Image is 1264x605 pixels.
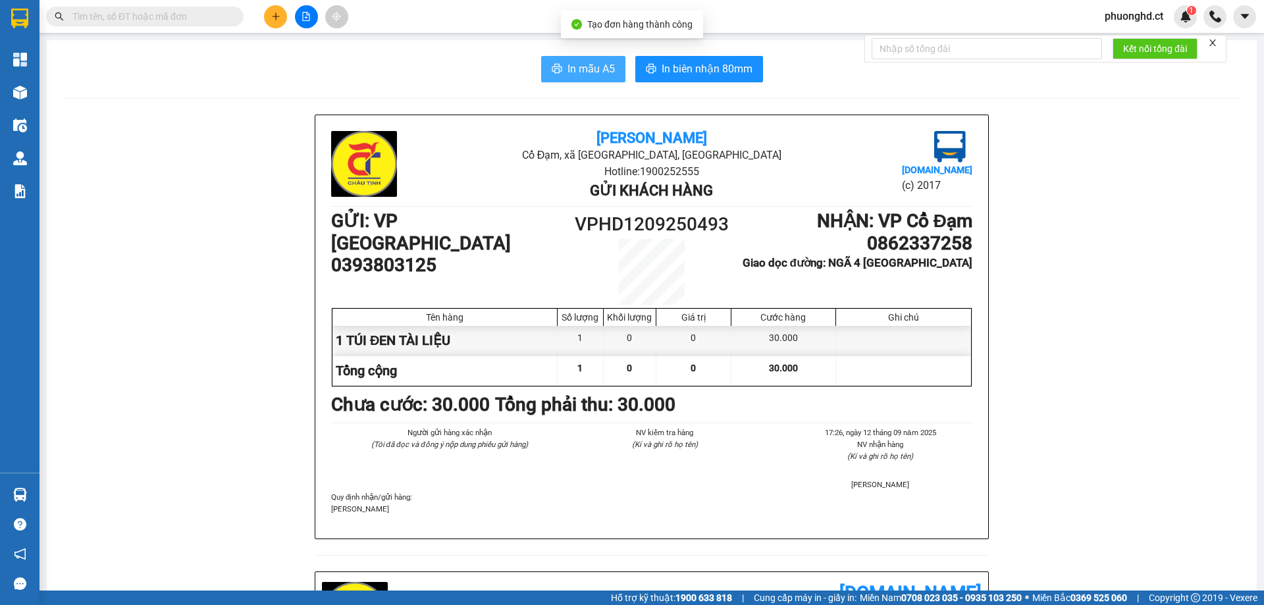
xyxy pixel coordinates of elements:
[1209,11,1221,22] img: phone-icon
[662,61,752,77] span: In biên nhận 80mm
[817,210,972,232] b: NHẬN : VP Cổ Đạm
[331,491,972,515] div: Quy định nhận/gửi hàng :
[1208,38,1217,47] span: close
[55,12,64,21] span: search
[731,326,836,355] div: 30.000
[271,12,280,21] span: plus
[660,312,727,323] div: Giá trị
[743,256,972,269] b: Giao dọc đường: NGÃ 4 [GEOGRAPHIC_DATA]
[1180,11,1192,22] img: icon-new-feature
[567,61,615,77] span: In mẫu A5
[371,440,528,449] i: (Tôi đã đọc và đồng ý nộp dung phiếu gửi hàng)
[13,184,27,198] img: solution-icon
[561,312,600,323] div: Số lượng
[331,131,397,197] img: logo.jpg
[1025,595,1029,600] span: ⚪️
[438,147,865,163] li: Cổ Đạm, xã [GEOGRAPHIC_DATA], [GEOGRAPHIC_DATA]
[331,254,571,276] h1: 0393803125
[1094,8,1174,24] span: phuonghd.ct
[789,438,972,450] li: NV nhận hàng
[872,38,1102,59] input: Nhập số tổng đài
[754,591,856,605] span: Cung cấp máy in - giấy in:
[573,427,756,438] li: NV kiểm tra hàng
[331,210,511,254] b: GỬI : VP [GEOGRAPHIC_DATA]
[769,363,798,373] span: 30.000
[302,12,311,21] span: file-add
[607,312,652,323] div: Khối lượng
[656,326,731,355] div: 0
[635,56,763,82] button: printerIn biên nhận 80mm
[902,177,972,194] li: (c) 2017
[1187,6,1196,15] sup: 1
[902,165,972,175] b: [DOMAIN_NAME]
[325,5,348,28] button: aim
[72,9,228,24] input: Tìm tên, số ĐT hoặc mã đơn
[934,131,966,163] img: logo.jpg
[596,130,707,146] b: [PERSON_NAME]
[295,5,318,28] button: file-add
[860,591,1022,605] span: Miền Nam
[627,363,632,373] span: 0
[336,312,554,323] div: Tên hàng
[587,19,693,30] span: Tạo đơn hàng thành công
[646,63,656,76] span: printer
[1032,591,1127,605] span: Miền Bắc
[331,503,972,515] p: [PERSON_NAME]
[789,479,972,490] li: [PERSON_NAME]
[14,518,26,531] span: question-circle
[1189,6,1194,15] span: 1
[1233,5,1256,28] button: caret-down
[571,19,582,30] span: check-circle
[438,163,865,180] li: Hotline: 1900252555
[742,591,744,605] span: |
[735,312,832,323] div: Cước hàng
[577,363,583,373] span: 1
[495,394,675,415] b: Tổng phải thu: 30.000
[541,56,625,82] button: printerIn mẫu A5
[632,440,698,449] i: (Kí và ghi rõ họ tên)
[332,326,558,355] div: 1 TÚI ĐEN TÀI LIỆU
[331,394,490,415] b: Chưa cước : 30.000
[611,591,732,605] span: Hỗ trợ kỹ thuật:
[675,592,732,603] strong: 1900 633 818
[357,427,541,438] li: Người gửi hàng xác nhận
[1239,11,1251,22] span: caret-down
[1191,593,1200,602] span: copyright
[13,151,27,165] img: warehouse-icon
[13,53,27,66] img: dashboard-icon
[558,326,604,355] div: 1
[901,592,1022,603] strong: 0708 023 035 - 0935 103 250
[732,232,972,255] h1: 0862337258
[13,488,27,502] img: warehouse-icon
[1123,41,1187,56] span: Kết nối tổng đài
[552,63,562,76] span: printer
[1113,38,1198,59] button: Kết nối tổng đài
[13,86,27,99] img: warehouse-icon
[1137,591,1139,605] span: |
[789,427,972,438] li: 17:26, ngày 12 tháng 09 năm 2025
[336,363,397,379] span: Tổng cộng
[13,118,27,132] img: warehouse-icon
[839,312,968,323] div: Ghi chú
[590,182,713,199] b: Gửi khách hàng
[11,9,28,28] img: logo-vxr
[839,582,982,604] b: [DOMAIN_NAME]
[332,12,341,21] span: aim
[264,5,287,28] button: plus
[571,210,732,239] h1: VPHD1209250493
[1070,592,1127,603] strong: 0369 525 060
[14,577,26,590] span: message
[604,326,656,355] div: 0
[691,363,696,373] span: 0
[847,452,913,461] i: (Kí và ghi rõ họ tên)
[14,548,26,560] span: notification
